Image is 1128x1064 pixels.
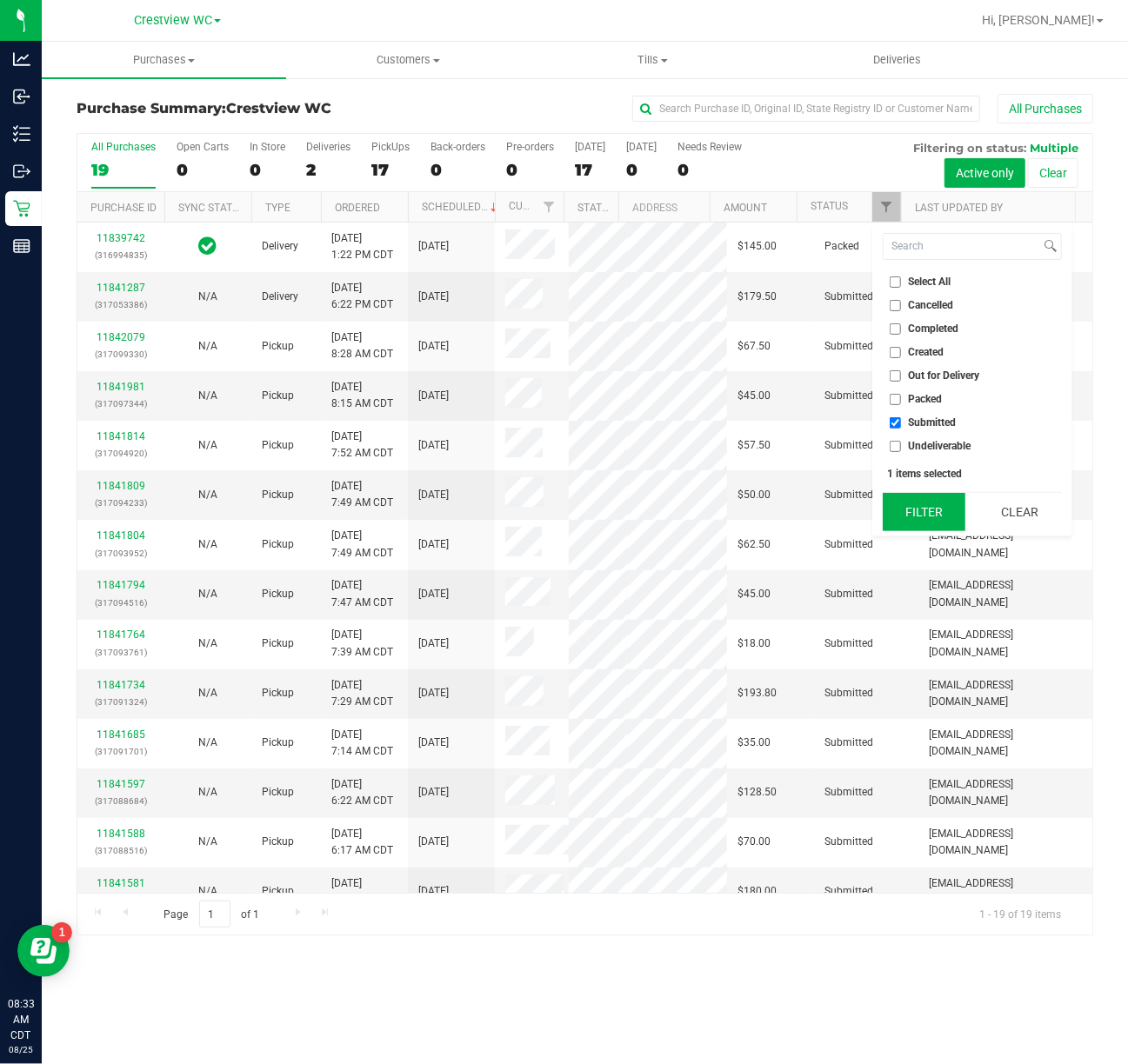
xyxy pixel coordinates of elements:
span: Cancelled [909,300,954,310]
div: Open Carts [177,141,229,153]
button: N/A [198,784,217,801]
span: [DATE] [418,338,449,355]
span: $57.50 [738,437,771,454]
div: 0 [250,160,285,180]
inline-svg: Outbound [13,163,30,180]
span: Not Applicable [198,538,217,550]
span: Submitted [824,834,873,850]
div: Needs Review [677,141,742,153]
div: 0 [431,160,485,180]
span: $180.00 [738,883,777,900]
span: Submitted [824,685,873,702]
button: N/A [198,289,217,305]
span: $45.00 [738,388,771,404]
span: Pickup [262,834,294,850]
span: Undeliverable [909,441,971,451]
input: Completed [890,323,901,335]
span: Purchases [42,52,286,68]
span: $50.00 [738,487,771,503]
span: Not Applicable [198,588,217,600]
span: [DATE] [418,388,449,404]
span: Submitted [824,388,873,404]
span: Not Applicable [198,687,217,699]
a: Type [265,202,290,214]
div: 2 [306,160,350,180]
span: Hi, [PERSON_NAME]! [982,13,1095,27]
p: (317093952) [88,545,154,562]
span: [DATE] [418,586,449,602]
div: 0 [677,160,742,180]
p: (317099330) [88,346,154,362]
div: Back-orders [431,141,485,153]
span: Not Applicable [198,835,217,848]
span: Submitted [824,735,873,751]
button: N/A [198,487,217,503]
span: Pickup [262,735,294,751]
span: $35.00 [738,735,771,751]
span: Not Applicable [198,389,217,402]
span: Pickup [262,437,294,454]
span: [EMAIL_ADDRESS][DOMAIN_NAME] [929,875,1082,908]
span: Submitted [824,487,873,503]
span: Select All [909,276,951,287]
span: Filtering on status: [913,141,1026,155]
span: Delivery [262,238,298,255]
span: [EMAIL_ADDRESS][DOMAIN_NAME] [929,528,1082,561]
input: Select All [890,276,901,288]
span: Pickup [262,586,294,602]
p: (317093761) [88,644,154,661]
a: Last Updated By [915,202,1003,214]
span: Not Applicable [198,439,217,451]
span: [DATE] 6:22 AM CDT [331,776,393,809]
span: Completed [909,323,959,334]
span: Not Applicable [198,736,217,748]
span: $70.00 [738,834,771,850]
div: [DATE] [626,141,657,153]
iframe: Resource center [17,925,70,977]
span: Submitted [909,417,957,428]
span: $45.00 [738,586,771,602]
span: [DATE] [418,487,449,503]
button: N/A [198,883,217,900]
span: [DATE] [418,834,449,850]
div: 19 [91,160,156,180]
iframe: Resource center unread badge [51,922,72,943]
span: $67.50 [738,338,771,355]
button: Active only [944,158,1025,188]
span: Page of 1 [149,901,274,928]
div: 17 [371,160,410,180]
span: Not Applicable [198,290,217,303]
p: 08/25 [8,1043,34,1056]
inline-svg: Inbound [13,88,30,105]
span: Pickup [262,685,294,702]
button: N/A [198,437,217,454]
button: N/A [198,834,217,850]
inline-svg: Inventory [13,125,30,143]
span: Out for Delivery [909,370,980,381]
span: Submitted [824,289,873,305]
span: Submitted [824,536,873,553]
div: 0 [506,160,554,180]
button: All Purchases [998,94,1093,123]
span: Pickup [262,883,294,900]
span: Not Applicable [198,786,217,798]
button: N/A [198,735,217,751]
a: 11841287 [97,282,145,294]
span: [DATE] [418,289,449,305]
a: Amount [724,202,767,214]
a: 11841981 [97,381,145,393]
input: Created [890,347,901,358]
span: [DATE] 7:29 AM CDT [331,677,393,710]
span: Pickup [262,388,294,404]
span: [DATE] 8:28 AM CDT [331,329,393,362]
div: 0 [626,160,657,180]
input: Undeliverable [890,441,901,452]
button: Clear [1028,158,1078,188]
span: In Sync [199,234,217,258]
span: Crestview WC [134,13,212,28]
p: (317088516) [88,842,154,859]
h3: Purchase Summary: [77,101,416,116]
span: [DATE] [418,635,449,652]
span: Submitted [824,883,873,900]
a: Sync Status [178,202,245,214]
